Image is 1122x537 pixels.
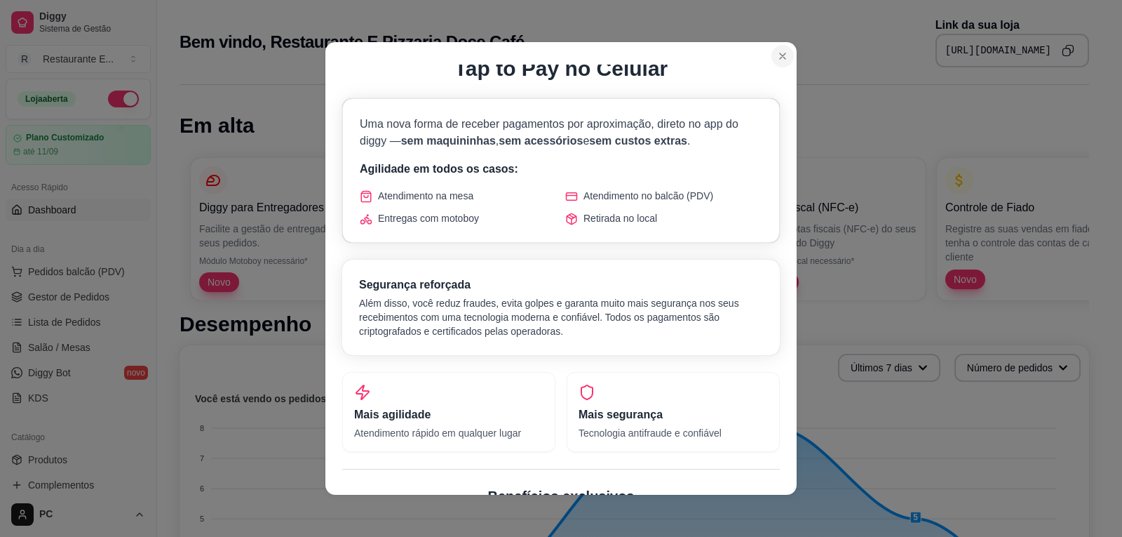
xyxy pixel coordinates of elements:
span: Atendimento na mesa [378,189,473,203]
h3: Mais segurança [579,406,768,423]
h2: Benefícios exclusivos [342,486,780,506]
p: Além disso, você reduz fraudes, evita golpes e garanta muito mais segurança nos seus recebimentos... [359,296,763,338]
span: sem maquininhas [401,135,496,147]
span: Entregas com motoboy [378,211,479,225]
span: sem custos extras [589,135,687,147]
p: Agilidade em todos os casos: [360,161,762,178]
span: Retirada no local [583,211,657,225]
button: Close [771,45,794,67]
h1: Tap to Pay no Celular [454,56,668,81]
h3: Mais agilidade [354,406,543,423]
p: Uma nova forma de receber pagamentos por aproximação, direto no app do diggy — , e . [360,116,762,150]
p: Atendimento rápido em qualquer lugar [354,426,543,440]
span: Atendimento no balcão (PDV) [583,189,713,203]
p: Tecnologia antifraude e confiável [579,426,768,440]
h3: Segurança reforçada [359,277,763,293]
span: sem acessórios [499,135,583,147]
